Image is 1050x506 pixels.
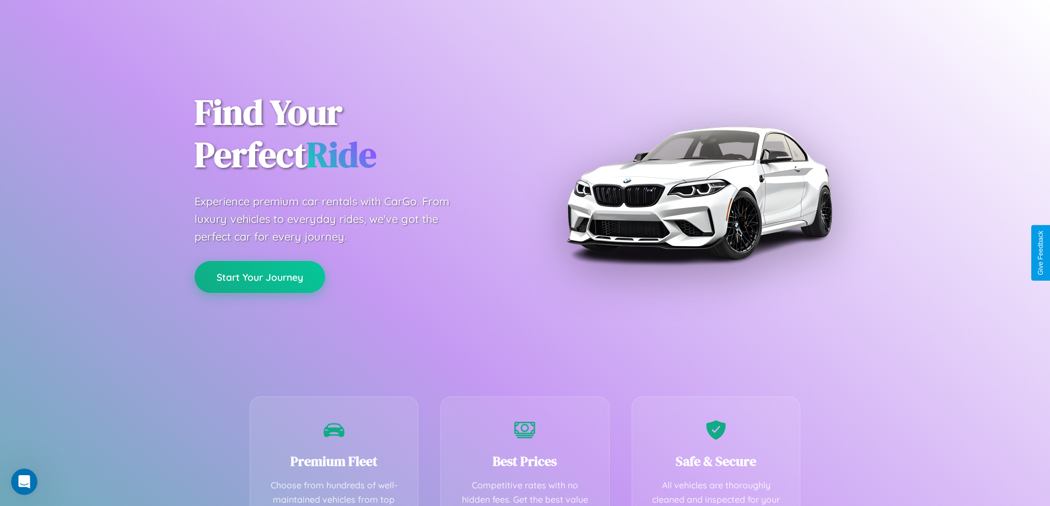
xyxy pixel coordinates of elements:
iframe: Intercom live chat [11,469,37,495]
span: Ride [306,130,376,178]
h3: Safe & Secure [649,452,784,470]
h3: Premium Fleet [267,452,402,470]
img: Premium BMW car rental vehicle [561,55,837,330]
h3: Best Prices [457,452,593,470]
div: Give Feedback [1037,231,1044,275]
button: Start Your Journey [195,261,325,293]
p: Experience premium car rentals with CarGo. From luxury vehicles to everyday rides, we've got the ... [195,193,470,246]
h1: Find Your Perfect [195,91,509,176]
